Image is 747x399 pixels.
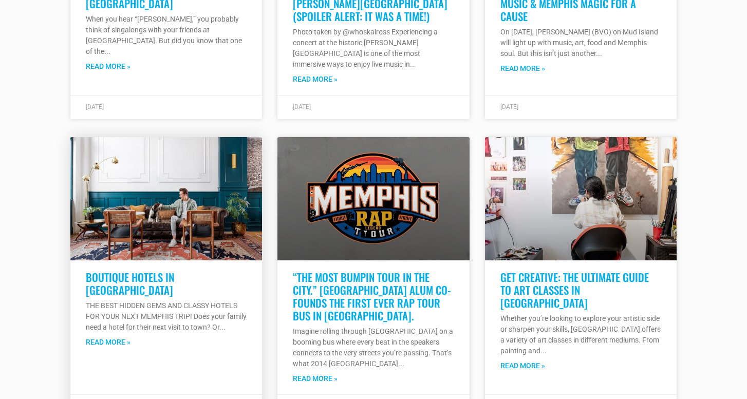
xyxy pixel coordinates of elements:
span: [DATE] [500,103,518,110]
p: On [DATE], [PERSON_NAME] (BVO) on Mud Island will light up with music, art, food and Memphis soul... [500,27,661,59]
p: When you hear “[PERSON_NAME],” you probably think of singalongs with your friends at [GEOGRAPHIC_... [86,14,247,57]
p: Photo taken by @whoskaiross Experiencing a concert at the historic [PERSON_NAME][GEOGRAPHIC_DATA]... [293,27,454,70]
a: Read more about Boutique Hotels in Memphis [86,337,130,348]
p: THE BEST HIDDEN GEMS AND CLASSY HOTELS FOR YOUR NEXT MEMPHIS TRIP! Does your family need a hotel ... [86,300,247,333]
span: [DATE] [293,103,311,110]
a: Get Creative: The Ultimate Guide to Art Classes in [GEOGRAPHIC_DATA] [500,269,649,311]
p: Whether you’re looking to explore your artistic side or sharpen your skills, [GEOGRAPHIC_DATA] of... [500,313,661,356]
a: Read more about Get Creative: The Ultimate Guide to Art Classes in Memphis [500,360,545,371]
a: Read more about Neil Diamond’s Connections to Memphis [86,61,130,72]
a: An artist sits in a chair painting a large portrait of two young musicians playing brass instrume... [485,137,677,260]
a: A man sits on a brown leather sofa in a stylish living room with teal walls, an ornate rug, and m... [70,137,262,260]
a: Read more about Experiencing Big K.R.I.T. at Overton Park Shell (Spoiler Alert: It was a time!) [293,74,338,85]
p: Imagine rolling through [GEOGRAPHIC_DATA] on a booming bus where every beat in the speakers conne... [293,326,454,369]
a: “The most bumpin tour in the city.” [GEOGRAPHIC_DATA] alum co-founds the first ever rap tour bus ... [293,269,451,324]
a: Read more about “The most bumpin tour in the city.” Soulsville Charter School alum co-founds the ... [293,373,338,384]
a: Read more about LEGENDS LIVE HERE: A NIGHT OF ART, MUSIC & MEMPHIS MAGIC FOR A CAUSE [500,63,545,74]
a: Boutique Hotels in [GEOGRAPHIC_DATA] [86,269,174,298]
span: [DATE] [86,103,104,110]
